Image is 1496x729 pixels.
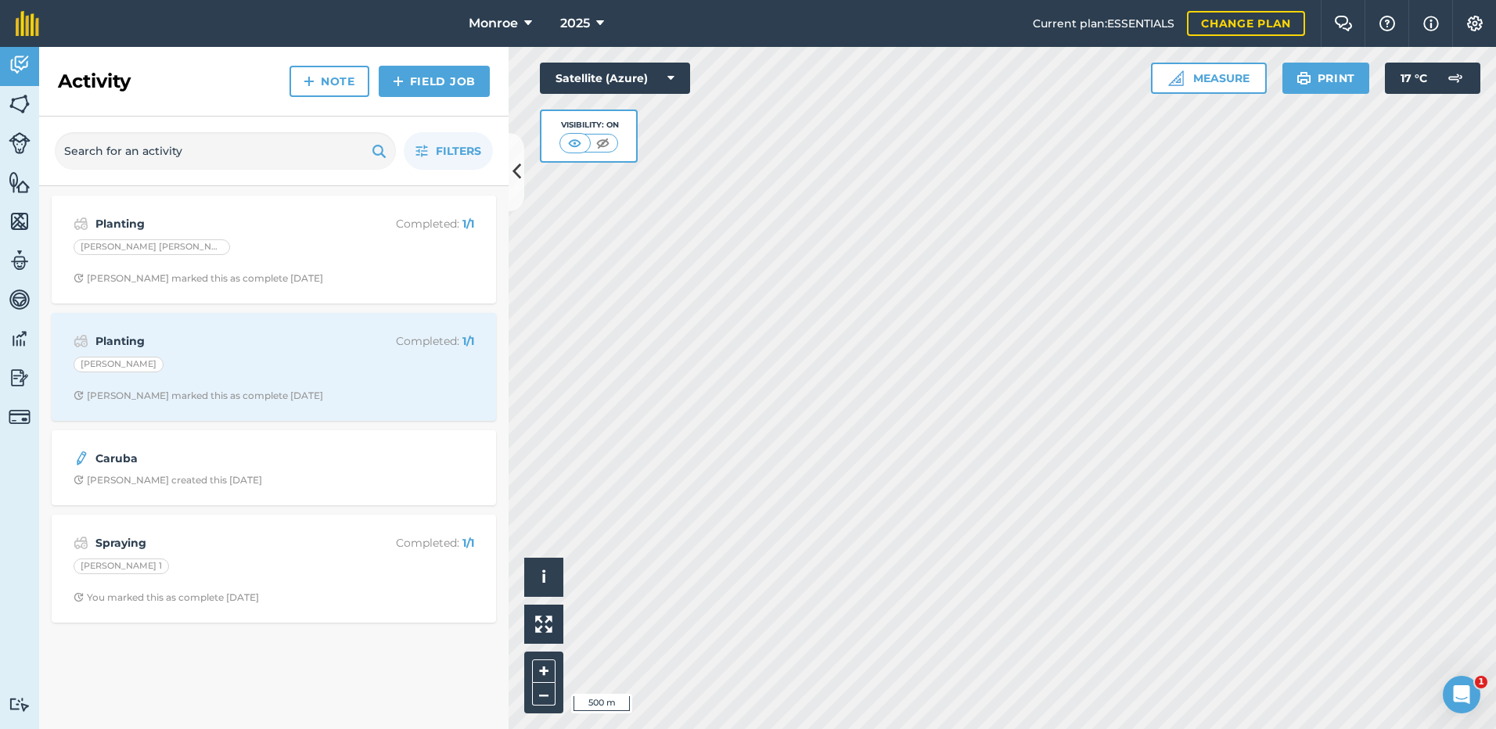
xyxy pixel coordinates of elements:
a: CarubaClock with arrow pointing clockwise[PERSON_NAME] created this [DATE] [61,440,487,496]
iframe: Intercom live chat [1443,676,1480,713]
img: svg+xml;base64,PHN2ZyB4bWxucz0iaHR0cDovL3d3dy53My5vcmcvMjAwMC9zdmciIHdpZHRoPSI1NiIgaGVpZ2h0PSI2MC... [9,92,31,116]
img: svg+xml;base64,PHN2ZyB4bWxucz0iaHR0cDovL3d3dy53My5vcmcvMjAwMC9zdmciIHdpZHRoPSIxOSIgaGVpZ2h0PSIyNC... [1296,69,1311,88]
input: Search for an activity [55,132,396,170]
strong: 1 / 1 [462,334,474,348]
strong: Caruba [95,450,343,467]
img: A question mark icon [1378,16,1397,31]
div: [PERSON_NAME] [74,357,164,372]
p: Completed : [350,215,474,232]
img: svg+xml;base64,PD94bWwgdmVyc2lvbj0iMS4wIiBlbmNvZGluZz0idXRmLTgiPz4KPCEtLSBHZW5lcmF0b3I6IEFkb2JlIE... [9,132,31,154]
div: [PERSON_NAME] created this [DATE] [74,474,262,487]
span: Monroe [469,14,518,33]
img: svg+xml;base64,PHN2ZyB4bWxucz0iaHR0cDovL3d3dy53My5vcmcvMjAwMC9zdmciIHdpZHRoPSI1NiIgaGVpZ2h0PSI2MC... [9,171,31,194]
img: Clock with arrow pointing clockwise [74,592,84,602]
img: svg+xml;base64,PHN2ZyB4bWxucz0iaHR0cDovL3d3dy53My5vcmcvMjAwMC9zdmciIHdpZHRoPSI1NiIgaGVpZ2h0PSI2MC... [9,210,31,233]
img: svg+xml;base64,PD94bWwgdmVyc2lvbj0iMS4wIiBlbmNvZGluZz0idXRmLTgiPz4KPCEtLSBHZW5lcmF0b3I6IEFkb2JlIE... [9,406,31,428]
a: PlantingCompleted: 1/1[PERSON_NAME] [PERSON_NAME]Clock with arrow pointing clockwise[PERSON_NAME]... [61,205,487,294]
img: svg+xml;base64,PD94bWwgdmVyc2lvbj0iMS4wIiBlbmNvZGluZz0idXRmLTgiPz4KPCEtLSBHZW5lcmF0b3I6IEFkb2JlIE... [9,53,31,77]
div: You marked this as complete [DATE] [74,591,259,604]
strong: 1 / 1 [462,217,474,231]
img: svg+xml;base64,PHN2ZyB4bWxucz0iaHR0cDovL3d3dy53My5vcmcvMjAwMC9zdmciIHdpZHRoPSIxNCIgaGVpZ2h0PSIyNC... [393,72,404,91]
span: 1 [1475,676,1487,688]
img: Ruler icon [1168,70,1184,86]
button: i [524,558,563,597]
strong: Planting [95,215,343,232]
span: Current plan : ESSENTIALS [1033,15,1174,32]
button: Satellite (Azure) [540,63,690,94]
img: svg+xml;base64,PD94bWwgdmVyc2lvbj0iMS4wIiBlbmNvZGluZz0idXRmLTgiPz4KPCEtLSBHZW5lcmF0b3I6IEFkb2JlIE... [9,366,31,390]
img: svg+xml;base64,PD94bWwgdmVyc2lvbj0iMS4wIiBlbmNvZGluZz0idXRmLTgiPz4KPCEtLSBHZW5lcmF0b3I6IEFkb2JlIE... [74,332,88,350]
p: Completed : [350,332,474,350]
img: fieldmargin Logo [16,11,39,36]
img: Clock with arrow pointing clockwise [74,475,84,485]
button: Measure [1151,63,1267,94]
h2: Activity [58,69,131,94]
img: svg+xml;base64,PD94bWwgdmVyc2lvbj0iMS4wIiBlbmNvZGluZz0idXRmLTgiPz4KPCEtLSBHZW5lcmF0b3I6IEFkb2JlIE... [1440,63,1471,94]
button: 17 °C [1385,63,1480,94]
strong: 1 / 1 [462,536,474,550]
a: Field Job [379,66,490,97]
span: i [541,567,546,587]
img: svg+xml;base64,PHN2ZyB4bWxucz0iaHR0cDovL3d3dy53My5vcmcvMjAwMC9zdmciIHdpZHRoPSI1MCIgaGVpZ2h0PSI0MC... [565,135,584,151]
img: svg+xml;base64,PD94bWwgdmVyc2lvbj0iMS4wIiBlbmNvZGluZz0idXRmLTgiPz4KPCEtLSBHZW5lcmF0b3I6IEFkb2JlIE... [74,533,88,552]
img: svg+xml;base64,PD94bWwgdmVyc2lvbj0iMS4wIiBlbmNvZGluZz0idXRmLTgiPz4KPCEtLSBHZW5lcmF0b3I6IEFkb2JlIE... [9,249,31,272]
div: [PERSON_NAME] marked this as complete [DATE] [74,390,323,402]
a: Change plan [1187,11,1305,36]
img: svg+xml;base64,PHN2ZyB4bWxucz0iaHR0cDovL3d3dy53My5vcmcvMjAwMC9zdmciIHdpZHRoPSI1MCIgaGVpZ2h0PSI0MC... [593,135,613,151]
div: Visibility: On [559,119,619,131]
a: SprayingCompleted: 1/1[PERSON_NAME] 1Clock with arrow pointing clockwiseYou marked this as comple... [61,524,487,613]
img: Clock with arrow pointing clockwise [74,390,84,400]
div: [PERSON_NAME] marked this as complete [DATE] [74,272,323,285]
span: 2025 [560,14,590,33]
span: 17 ° C [1401,63,1427,94]
p: Completed : [350,534,474,551]
img: svg+xml;base64,PD94bWwgdmVyc2lvbj0iMS4wIiBlbmNvZGluZz0idXRmLTgiPz4KPCEtLSBHZW5lcmF0b3I6IEFkb2JlIE... [9,697,31,712]
button: Print [1282,63,1370,94]
a: PlantingCompleted: 1/1[PERSON_NAME]Clock with arrow pointing clockwise[PERSON_NAME] marked this a... [61,322,487,411]
img: svg+xml;base64,PD94bWwgdmVyc2lvbj0iMS4wIiBlbmNvZGluZz0idXRmLTgiPz4KPCEtLSBHZW5lcmF0b3I6IEFkb2JlIE... [74,449,89,468]
img: svg+xml;base64,PHN2ZyB4bWxucz0iaHR0cDovL3d3dy53My5vcmcvMjAwMC9zdmciIHdpZHRoPSIxOSIgaGVpZ2h0PSIyNC... [372,142,387,160]
div: [PERSON_NAME] 1 [74,558,169,574]
img: svg+xml;base64,PD94bWwgdmVyc2lvbj0iMS4wIiBlbmNvZGluZz0idXRmLTgiPz4KPCEtLSBHZW5lcmF0b3I6IEFkb2JlIE... [9,327,31,350]
img: svg+xml;base64,PHN2ZyB4bWxucz0iaHR0cDovL3d3dy53My5vcmcvMjAwMC9zdmciIHdpZHRoPSIxNCIgaGVpZ2h0PSIyNC... [304,72,315,91]
img: A cog icon [1465,16,1484,31]
a: Note [289,66,369,97]
button: Filters [404,132,493,170]
img: Two speech bubbles overlapping with the left bubble in the forefront [1334,16,1353,31]
button: + [532,659,556,683]
img: Four arrows, one pointing top left, one top right, one bottom right and the last bottom left [535,616,552,633]
img: svg+xml;base64,PD94bWwgdmVyc2lvbj0iMS4wIiBlbmNvZGluZz0idXRmLTgiPz4KPCEtLSBHZW5lcmF0b3I6IEFkb2JlIE... [74,214,88,233]
span: Filters [436,142,481,160]
div: [PERSON_NAME] [PERSON_NAME] [74,239,230,255]
strong: Spraying [95,534,343,551]
strong: Planting [95,332,343,350]
img: svg+xml;base64,PHN2ZyB4bWxucz0iaHR0cDovL3d3dy53My5vcmcvMjAwMC9zdmciIHdpZHRoPSIxNyIgaGVpZ2h0PSIxNy... [1423,14,1439,33]
button: – [532,683,556,706]
img: Clock with arrow pointing clockwise [74,273,84,283]
img: svg+xml;base64,PD94bWwgdmVyc2lvbj0iMS4wIiBlbmNvZGluZz0idXRmLTgiPz4KPCEtLSBHZW5lcmF0b3I6IEFkb2JlIE... [9,288,31,311]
